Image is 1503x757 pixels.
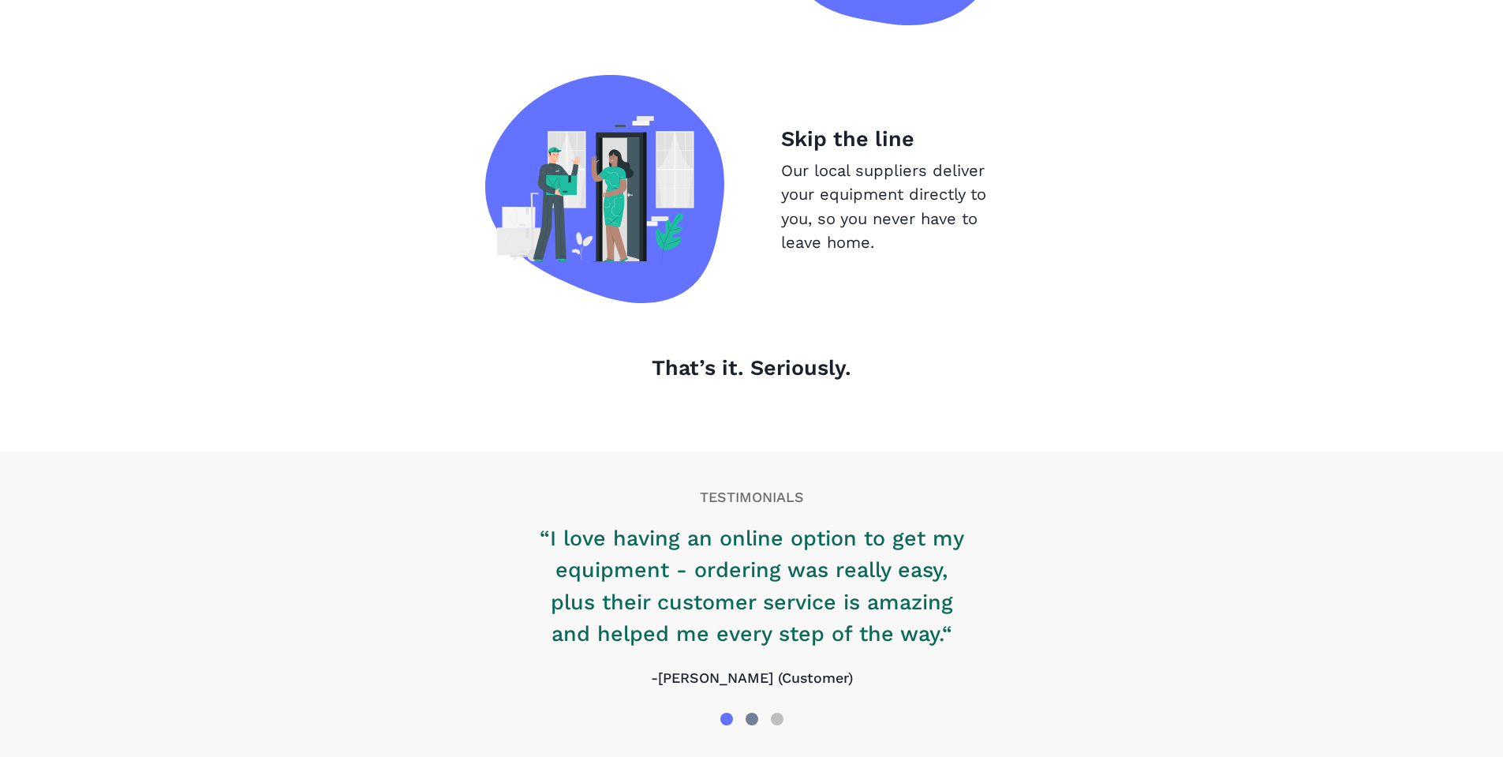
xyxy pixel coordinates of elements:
p: That’s it. Seriously. [313,352,1190,384]
p: -[PERSON_NAME] (Customer) [531,668,973,689]
p: Our local suppliers deliver your equipment directly to you, so you never have to leave home. [781,159,1018,254]
p: TESTIMONIALS [313,487,1190,508]
p: “I love having an online option to get my equipment - ordering was really easy, plus their custom... [531,523,973,650]
img: Skip the line image [485,75,724,303]
p: Skip the line [781,123,1018,155]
